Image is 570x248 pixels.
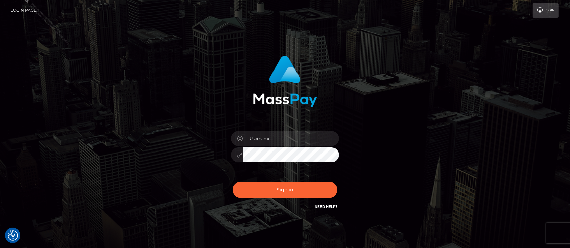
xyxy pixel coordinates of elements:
a: Login [533,3,559,18]
input: Username... [243,131,339,146]
a: Need Help? [315,204,337,209]
button: Sign in [233,182,337,198]
a: Login Page [10,3,37,18]
img: Revisit consent button [8,230,18,241]
img: MassPay Login [253,56,317,107]
button: Consent Preferences [8,230,18,241]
